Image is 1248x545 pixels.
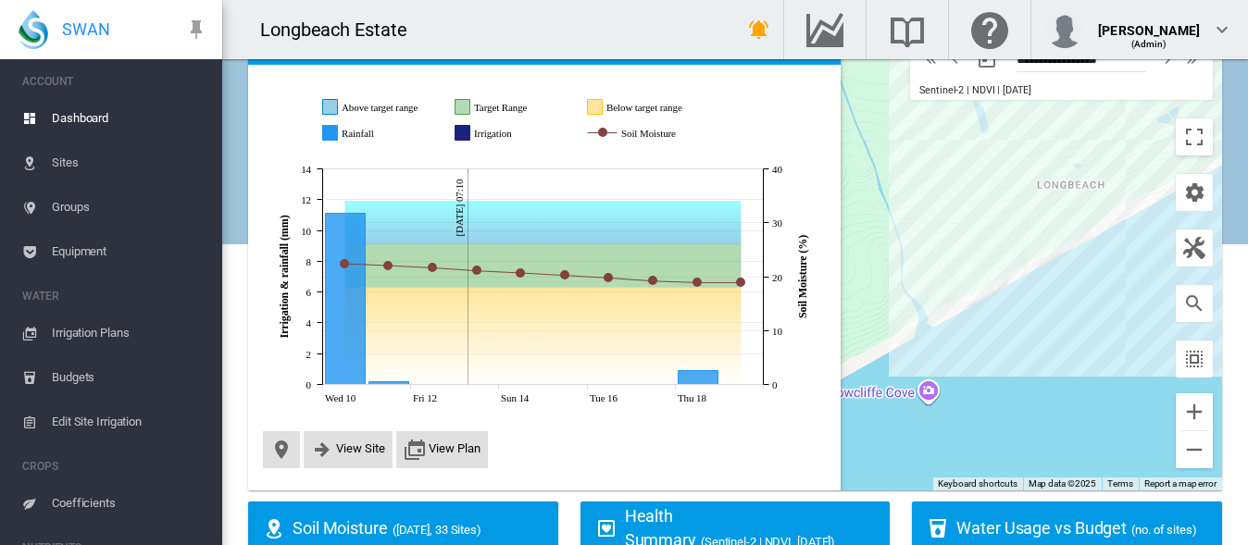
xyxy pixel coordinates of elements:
[301,164,311,175] tspan: 14
[456,99,568,116] g: Target Range
[1155,48,1179,70] button: icon-chevron-right
[1183,181,1205,204] md-icon: icon-cog
[1131,39,1167,49] span: (Admin)
[605,274,612,281] circle: Soil Moisture Sep 16, 2025 19.767259065624984
[921,48,942,70] md-icon: icon-chevron-double-left
[301,194,311,205] tspan: 12
[311,439,333,461] md-icon: icon-arrow-right-bold
[693,279,701,286] circle: Soil Moisture Sep 18, 2025 18.895799865624983
[1046,11,1083,48] img: profile.jpg
[1176,118,1213,155] button: Toggle fullscreen view
[678,392,706,403] tspan: Thu 18
[301,226,311,237] tspan: 10
[404,439,426,461] md-icon: icon-calendar-multiple
[1144,478,1217,489] a: Report a map error
[22,452,207,481] span: CROPS
[772,326,782,337] tspan: 10
[772,379,778,390] tspan: 0
[341,260,348,267] circle: Soil Moisture Sep 10, 2025 22.395399065624986
[22,281,207,311] span: WATER
[588,99,701,116] g: Below target range
[1176,174,1213,211] button: icon-cog
[772,217,782,229] tspan: 30
[945,48,966,70] md-icon: icon-chevron-left
[1176,393,1213,430] button: Zoom in
[938,477,1017,490] button: Keyboard shortcuts
[52,96,207,141] span: Dashboard
[1183,348,1205,370] md-icon: icon-select-all
[260,17,423,43] div: Longbeach Estate
[737,279,744,286] circle: Soil Moisture Sep 19, 2025 18.895799865624983
[185,19,207,41] md-icon: icon-pin
[588,125,716,142] g: Soil Moisture
[52,355,207,400] span: Budgets
[429,264,436,271] circle: Soil Moisture Sep 12, 2025 21.63997906562498
[1098,14,1200,32] div: [PERSON_NAME]
[384,262,392,269] circle: Soil Moisture Sep 11, 2025 22.048219065624984
[1179,48,1204,70] button: icon-chevron-double-right
[278,215,291,338] tspan: Irrigation & rainfall (mm)
[306,349,311,360] tspan: 2
[927,517,949,539] md-icon: icon-cup-water
[885,19,930,41] md-icon: Search the knowledge base
[19,10,48,49] img: SWAN-Landscape-Logo-Colour-drop.png
[306,317,312,328] tspan: 4
[52,185,207,229] span: Groups
[1176,431,1213,468] button: Zoom out
[919,48,943,70] button: icon-chevron-double-left
[336,441,385,455] span: View Site
[772,272,782,283] tspan: 20
[454,179,465,237] tspan: [DATE] 07:10
[772,164,782,175] tspan: 40
[1107,478,1133,489] a: Terms
[1176,285,1213,322] button: icon-magnify
[456,125,568,142] g: Irrigation
[561,271,568,279] circle: Soil Moisture Sep 15, 2025 20.225719065624983
[22,67,207,96] span: ACCOUNT
[943,48,967,70] button: icon-chevron-left
[1029,478,1097,489] span: Map data ©2025
[741,11,778,48] button: icon-bell-ring
[306,256,312,267] tspan: 8
[590,392,618,403] tspan: Tue 16
[997,84,1030,96] span: | [DATE]
[52,311,207,355] span: Irrigation Plans
[1131,523,1197,537] span: (no. of sites)
[311,439,385,461] button: icon-arrow-right-bold View Site
[52,400,207,444] span: Edit Site Irrigation
[326,214,366,385] g: Rainfall Sep 10, 2025 11.1
[404,439,480,461] button: icon-calendar-multiple View Plan
[1181,48,1202,70] md-icon: icon-chevron-double-right
[393,523,481,537] span: ([DATE], 33 Sites)
[413,392,437,403] tspan: Fri 12
[323,125,436,142] g: Rainfall
[263,517,285,539] md-icon: icon-map-marker-radius
[1176,341,1213,378] button: icon-select-all
[1157,48,1178,70] md-icon: icon-chevron-right
[796,235,809,318] tspan: Soil Moisture (%)
[649,277,656,284] circle: Soil Moisture Sep 17, 2025 19.174843065624984
[473,266,480,274] circle: Soil Moisture Sep 13, 2025 21.076219065624983
[956,516,1207,539] div: Water Usage vs Budget
[919,84,994,96] span: Sentinel-2 | NDVI
[517,269,524,277] circle: Soil Moisture Sep 14, 2025 20.682559065624986
[501,392,530,403] tspan: Sun 14
[803,19,847,41] md-icon: Go to the Data Hub
[429,441,480,455] span: View Plan
[967,19,1012,41] md-icon: Click here for help
[323,99,436,116] g: Above target range
[369,382,409,385] g: Rainfall Sep 11, 2025 0.2
[595,517,618,539] md-icon: icon-heart-box-outline
[52,481,207,526] span: Coefficients
[52,229,207,274] span: Equipment
[968,41,1005,78] button: md-calendar
[325,392,356,403] tspan: Wed 10
[306,379,312,390] tspan: 0
[679,371,718,385] g: Rainfall Sep 18, 2025 0.9
[270,439,293,461] button: icon-map-marker
[293,516,543,539] div: Soil Moisture
[62,18,110,41] span: SWAN
[748,19,770,41] md-icon: icon-bell-ring
[306,287,312,298] tspan: 6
